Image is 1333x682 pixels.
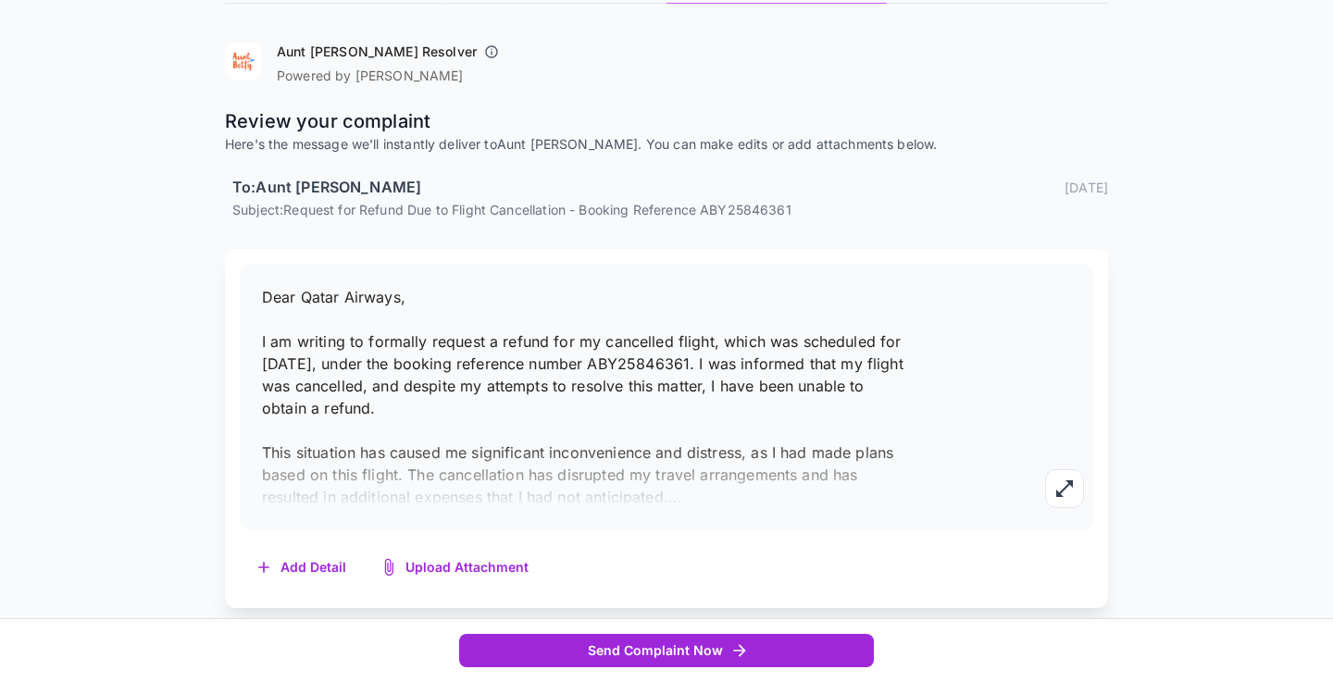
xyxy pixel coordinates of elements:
[277,67,506,85] p: Powered by [PERSON_NAME]
[225,107,1108,135] p: Review your complaint
[1065,178,1108,197] p: [DATE]
[459,634,874,668] button: Send Complaint Now
[240,549,365,587] button: Add Detail
[277,43,477,61] h6: Aunt [PERSON_NAME] Resolver
[225,135,1108,154] p: Here's the message we'll instantly deliver to Aunt [PERSON_NAME] . You can make edits or add atta...
[262,288,903,506] span: Dear Qatar Airways, I am writing to formally request a refund for my cancelled flight, which was ...
[225,43,262,80] img: Aunt Betty
[232,176,421,200] h6: To: Aunt [PERSON_NAME]
[668,488,682,506] span: ...
[232,200,1108,219] p: Subject: Request for Refund Due to Flight Cancellation - Booking Reference ABY25846361
[365,549,547,587] button: Upload Attachment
